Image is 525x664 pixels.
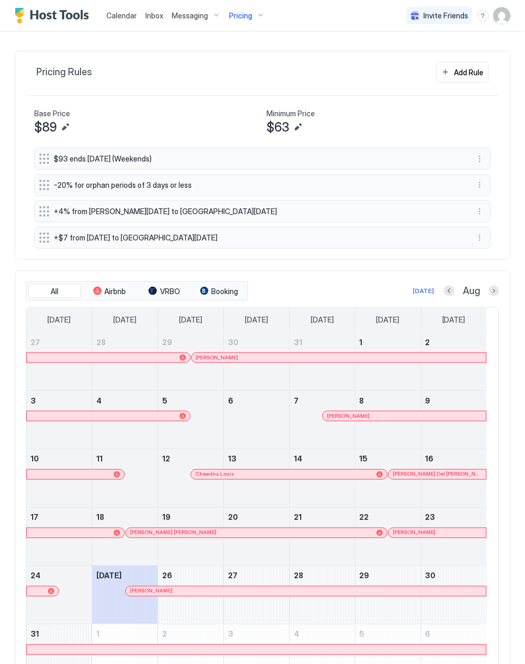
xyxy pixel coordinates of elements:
a: August 5, 2025 [158,391,223,410]
div: tab-group [26,281,248,301]
span: 21 [294,513,302,522]
span: Airbnb [105,287,126,296]
span: 18 [96,513,104,522]
div: menu [473,205,486,218]
span: Base Price [34,109,70,118]
button: All [28,284,81,299]
span: Aug [463,285,480,297]
span: 26 [162,571,172,580]
a: July 29, 2025 [158,333,223,352]
a: August 9, 2025 [421,391,487,410]
a: August 14, 2025 [290,449,355,469]
a: Saturday [434,308,474,332]
a: July 28, 2025 [92,333,157,352]
a: September 3, 2025 [224,625,289,644]
a: Tuesday [171,308,211,332]
div: [PERSON_NAME] [196,354,482,361]
span: 9 [425,396,431,405]
div: Host Tools Logo [15,8,94,24]
a: August 16, 2025 [421,449,487,469]
div: Cheedna Louis [195,471,383,478]
span: +4% from [PERSON_NAME][DATE] to [GEOGRAPHIC_DATA][DATE] [54,207,463,216]
span: 5 [360,630,365,639]
span: 7 [294,396,299,405]
span: 3 [31,396,36,405]
a: September 1, 2025 [92,625,157,644]
span: 1 [96,630,100,639]
button: VRBO [138,284,191,299]
div: [PERSON_NAME] [130,588,482,595]
button: [DATE] [411,285,435,297]
td: August 19, 2025 [158,507,224,566]
td: August 24, 2025 [26,566,92,624]
span: 6 [228,396,233,405]
button: Previous month [444,286,454,296]
span: +$7 from [DATE] to [GEOGRAPHIC_DATA][DATE] [54,233,463,243]
span: All [51,287,59,296]
span: 6 [425,630,431,639]
a: September 4, 2025 [290,625,355,644]
span: 4 [96,396,102,405]
span: 15 [360,455,368,464]
span: 5 [162,396,167,405]
a: August 30, 2025 [421,566,487,586]
span: -20% for orphan periods of 3 days or less [54,180,463,190]
td: August 17, 2025 [26,507,92,566]
span: 27 [228,571,237,580]
td: July 30, 2025 [224,333,290,391]
a: August 27, 2025 [224,566,289,586]
td: August 29, 2025 [355,566,421,624]
a: Monday [105,308,145,332]
a: July 30, 2025 [224,333,289,352]
td: August 3, 2025 [26,390,92,449]
td: August 25, 2025 [92,566,158,624]
a: August 1, 2025 [355,333,421,352]
span: [PERSON_NAME] [130,588,173,595]
span: Calendar [106,11,137,20]
span: VRBO [160,287,180,296]
span: Messaging [172,11,208,21]
a: August 29, 2025 [355,566,421,586]
span: [PERSON_NAME] Del [PERSON_NAME] [393,471,482,478]
span: 11 [96,455,103,464]
span: 23 [425,513,435,522]
td: August 18, 2025 [92,507,158,566]
span: [PERSON_NAME] [327,413,370,419]
button: Next month [489,286,499,296]
td: August 20, 2025 [224,507,290,566]
span: Cheedna Louis [195,471,234,478]
a: August 25, 2025 [92,566,157,586]
a: August 3, 2025 [26,391,92,410]
span: [DATE] [179,315,202,325]
span: [DATE] [47,315,71,325]
a: Friday [368,308,408,332]
a: August 17, 2025 [26,508,92,527]
div: [DATE] [413,286,434,296]
span: [DATE] [442,315,465,325]
a: August 2, 2025 [421,333,487,352]
td: August 5, 2025 [158,390,224,449]
a: August 22, 2025 [355,508,421,527]
a: Thursday [302,308,342,332]
td: August 2, 2025 [421,333,487,391]
td: August 30, 2025 [421,566,487,624]
span: 22 [360,513,369,522]
a: August 26, 2025 [158,566,223,586]
a: Calendar [106,10,137,21]
a: July 31, 2025 [290,333,355,352]
div: menu [473,153,486,165]
td: August 8, 2025 [355,390,421,449]
td: July 31, 2025 [289,333,355,391]
span: 1 [360,338,363,347]
span: 2 [162,630,167,639]
a: August 11, 2025 [92,449,157,469]
span: [DATE] [377,315,400,325]
a: July 27, 2025 [26,333,92,352]
td: August 6, 2025 [224,390,290,449]
span: 17 [31,513,38,522]
a: August 21, 2025 [290,508,355,527]
span: Booking [212,287,239,296]
button: More options [473,179,486,192]
td: August 22, 2025 [355,507,421,566]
